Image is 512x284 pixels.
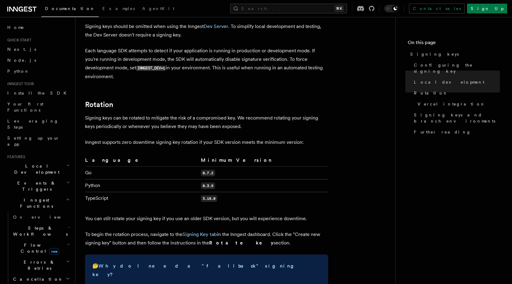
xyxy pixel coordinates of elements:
a: Your first Functions [5,99,71,116]
span: new [49,248,59,255]
span: Install the SDK [7,91,70,95]
th: Minimum Version [198,156,328,167]
strong: Why do I need a "fallback" signing key? [92,263,298,277]
a: Node.js [5,55,71,66]
p: Signing keys can be rotated to mitigate the risk of a compromised key. We recommend rotating your... [85,114,328,131]
td: Go [85,167,198,179]
a: Documentation [41,2,99,17]
span: Configuring the signing key [414,62,500,74]
button: Events & Triggers [5,178,71,195]
span: Setting up your app [7,136,60,147]
kbd: ⌘K [335,5,343,12]
span: Errors & Retries [11,259,66,271]
a: Signing Key tab [182,231,217,237]
a: Leveraging Steps [5,116,71,133]
a: Signing keys [408,49,500,60]
span: Documentation [45,6,95,11]
span: Signing keys and branch environments [414,112,500,124]
button: Flow Controlnew [11,240,71,257]
span: Python [7,69,29,74]
h4: On this page [408,39,500,49]
span: Signing keys [410,51,459,57]
code: 0.7.2 [201,170,215,176]
a: Configuring the signing key [411,60,500,77]
a: Python [5,66,71,77]
a: Further reading [411,126,500,137]
span: Leveraging Steps [7,119,59,130]
a: Examples [99,2,139,16]
p: Each language SDK attempts to detect if your application is running in production or development ... [85,47,328,81]
a: Dev Server [204,23,228,29]
strong: Rotate key [209,240,273,246]
p: You can still rotate your signing key if you use an older SDK version, but you will experience do... [85,214,328,223]
span: Inngest Functions [5,197,66,209]
code: 3.18.0 [201,195,217,202]
span: Examples [102,6,135,11]
a: AgentKit [139,2,178,16]
span: Quick start [5,38,31,43]
td: Python [85,179,198,192]
a: Vercel integration [415,99,500,109]
th: Language [85,156,198,167]
span: Home [7,24,24,30]
button: Toggle dark mode [384,5,399,12]
a: Contact sales [409,4,465,13]
span: Rotation [414,90,448,96]
span: Node.js [7,58,36,63]
span: Local development [414,79,484,85]
a: Overview [11,212,71,223]
span: Local Development [5,163,66,175]
a: Rotation [411,88,500,99]
span: Cancellation [11,276,63,282]
button: Steps & Workflows [11,223,71,240]
code: 0.3.9 [201,182,215,189]
code: INNGEST_DEV=1 [136,66,166,71]
a: Sign Up [467,4,507,13]
p: Inngest supports zero downtime signing key rotation if your SDK version meets the minimum version: [85,138,328,147]
span: Vercel integration [418,101,485,107]
span: Inngest tour [5,81,34,86]
span: Next.js [7,47,36,52]
p: 🤔 [92,262,321,279]
a: Home [5,22,71,33]
span: Events & Triggers [5,180,66,192]
span: Features [5,154,25,159]
span: Flow Control [11,242,67,254]
span: AgentKit [142,6,174,11]
button: Local Development [5,161,71,178]
span: Overview [13,215,76,220]
button: Errors & Retries [11,257,71,274]
span: Further reading [414,129,471,135]
p: To begin the rotation process, navigate to the in the Inngest dashboard. Click the "Create new si... [85,230,328,247]
a: Install the SDK [5,88,71,99]
button: Inngest Functions [5,195,71,212]
span: Your first Functions [7,102,43,113]
td: TypeScript [85,192,198,205]
button: Search...⌘K [230,4,347,13]
a: Local development [411,77,500,88]
a: Signing keys and branch environments [411,109,500,126]
a: Next.js [5,44,71,55]
a: Setting up your app [5,133,71,150]
p: Signing keys should be omitted when using the Inngest . To simplify local development and testing... [85,22,328,39]
a: Rotation [85,100,113,109]
span: Steps & Workflows [11,225,68,237]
